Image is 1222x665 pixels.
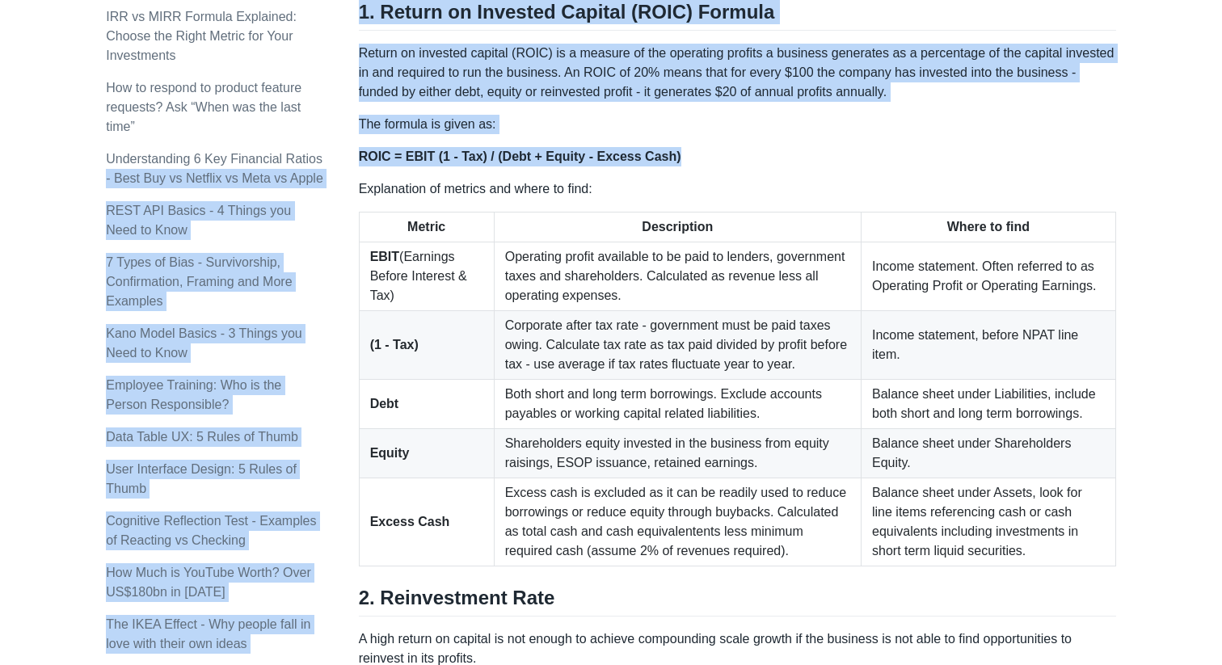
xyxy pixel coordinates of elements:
td: Both short and long term borrowings. Exclude accounts payables or working capital related liabili... [494,380,861,429]
a: IRR vs MIRR Formula Explained: Choose the Right Metric for Your Investments [106,10,297,62]
a: Understanding 6 Key Financial Ratios - Best Buy vs Netflix vs Meta vs Apple [106,152,323,185]
a: REST API Basics - 4 Things you Need to Know [106,204,291,237]
td: Balance sheet under Liabilities, include both short and long term borrowings. [862,380,1116,429]
strong: Excess Cash [370,515,450,528]
a: 7 Types of Bias - Survivorship, Confirmation, Framing and More Examples [106,255,292,308]
strong: Equity [370,446,410,460]
strong: EBIT [370,250,399,263]
strong: (1 - Tax) [370,338,419,351]
p: Return on invested capital (ROIC) is a measure of the operating profits a business generates as a... [359,44,1116,102]
a: User Interface Design: 5 Rules of Thumb [106,462,297,495]
th: Metric [359,213,494,242]
strong: Debt [370,397,399,410]
p: The formula is given as: [359,115,1116,134]
a: The IKEA Effect - Why people fall in love with their own ideas [106,617,310,650]
th: Description [494,213,861,242]
th: Where to find [862,213,1116,242]
td: Balance sheet under Shareholders Equity. [862,429,1116,478]
td: Excess cash is excluded as it can be readily used to reduce borrowings or reduce equity through b... [494,478,861,566]
strong: ROIC = EBIT (1 - Tax) / (Debt + Equity - Excess Cash) [359,149,681,163]
td: Balance sheet under Assets, look for line items referencing cash or cash equivalents including in... [862,478,1116,566]
a: How Much is YouTube Worth? Over US$180bn in [DATE] [106,566,310,599]
a: Kano Model Basics - 3 Things you Need to Know [106,326,302,360]
a: Cognitive Reflection Test - Examples of Reacting vs Checking [106,514,316,547]
td: Income statement, before NPAT line item. [862,311,1116,380]
td: Corporate after tax rate - government must be paid taxes owing. Calculate tax rate as tax paid di... [494,311,861,380]
a: How to respond to product feature requests? Ask “When was the last time” [106,81,301,133]
a: Data Table UX: 5 Rules of Thumb [106,430,298,444]
h2: 2. Reinvestment Rate [359,586,1116,617]
p: Explanation of metrics and where to find: [359,179,1116,199]
td: Income statement. Often referred to as Operating Profit or Operating Earnings. [862,242,1116,311]
td: Operating profit available to be paid to lenders, government taxes and shareholders. Calculated a... [494,242,861,311]
a: Employee Training: Who is the Person Responsible? [106,378,281,411]
td: (Earnings Before Interest & Tax) [359,242,494,311]
td: Shareholders equity invested in the business from equity raisings, ESOP issuance, retained earnings. [494,429,861,478]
